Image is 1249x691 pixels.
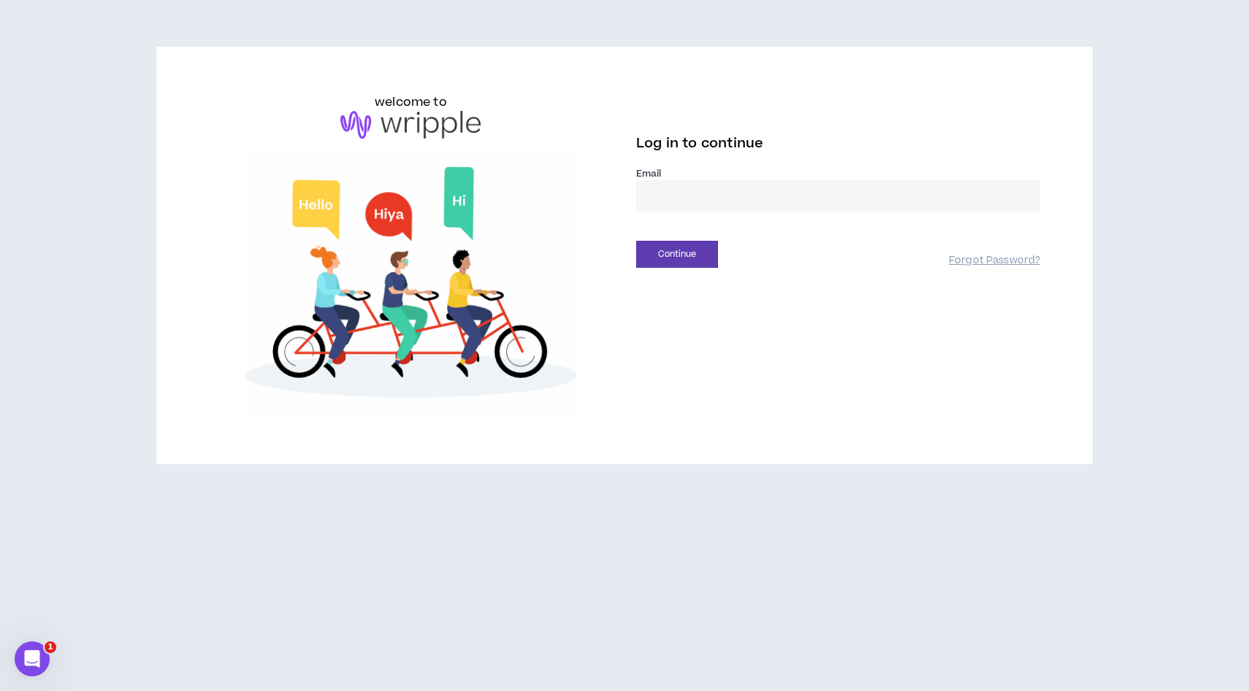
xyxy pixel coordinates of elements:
img: Welcome to Wripple [209,153,613,417]
span: 1 [45,641,56,653]
button: Continue [636,241,718,268]
iframe: Intercom live chat [15,641,50,676]
img: logo-brand.png [340,111,481,139]
h6: welcome to [375,93,447,111]
span: Log in to continue [636,134,763,153]
a: Forgot Password? [949,254,1040,268]
label: Email [636,167,1040,180]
